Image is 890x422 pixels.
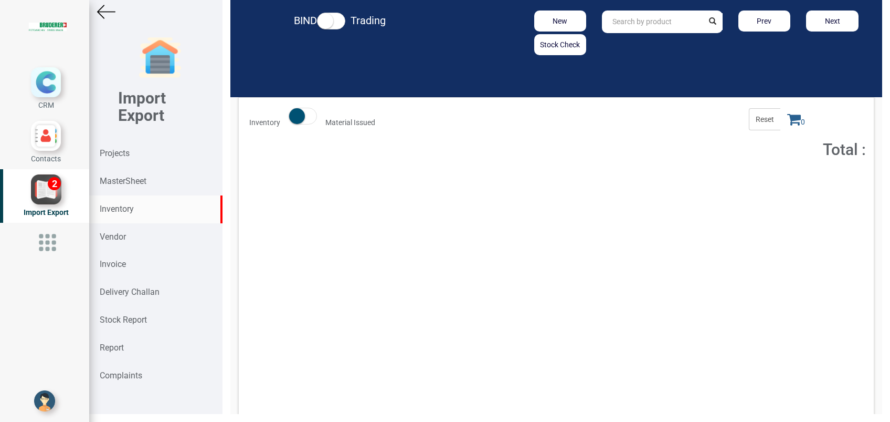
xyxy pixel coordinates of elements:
[100,232,126,242] strong: Vendor
[325,118,375,127] strong: Material Issued
[100,343,124,353] strong: Report
[38,101,54,109] span: CRM
[351,14,386,27] strong: Trading
[602,11,703,33] input: Search by product
[534,11,587,32] button: New
[806,11,859,32] button: Next
[673,141,866,158] h2: Total :
[100,287,160,297] strong: Delivery Challan
[100,148,130,158] strong: Projects
[118,89,166,125] b: Import Export
[48,177,61,190] div: 2
[139,37,181,79] img: garage-closed.png
[100,370,142,380] strong: Complaints
[24,208,69,217] span: Import Export
[749,108,780,130] span: Reset
[294,14,317,27] strong: BIND
[249,118,280,127] strong: Inventory
[100,315,147,325] strong: Stock Report
[780,108,812,130] span: 0
[534,34,587,55] button: Stock Check
[31,155,61,163] span: Contacts
[100,204,134,214] strong: Inventory
[738,11,791,32] button: Prev
[100,176,146,186] strong: MasterSheet
[100,259,126,269] strong: Invoice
